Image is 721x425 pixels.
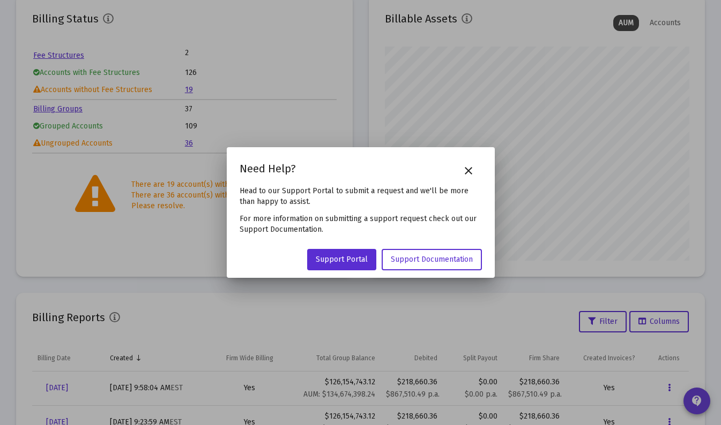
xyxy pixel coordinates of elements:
[462,164,475,177] mat-icon: close
[240,186,482,207] p: Head to our Support Portal to submit a request and we'll be more than happy to assist.
[240,214,482,235] p: For more information on submitting a support request check out our Support Documentation.
[307,249,376,270] a: Support Portal
[316,255,368,264] span: Support Portal
[391,255,473,264] span: Support Documentation
[240,160,296,177] h2: Need Help?
[382,249,482,270] a: Support Documentation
